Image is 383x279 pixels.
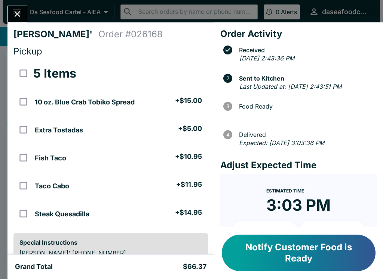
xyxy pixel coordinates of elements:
h4: Adjust Expected Time [220,160,377,171]
h5: + $14.95 [175,208,202,217]
span: Food Ready [235,103,377,110]
table: orders table [13,60,208,227]
button: + 10 [232,221,297,239]
p: [PERSON_NAME]' [PHONE_NUMBER] [19,249,202,257]
h4: Order # 026168 [98,29,163,40]
h5: Extra Tostadas [35,126,83,135]
span: Received [235,47,377,53]
text: 2 [226,75,229,81]
em: [DATE] 2:43:36 PM [239,54,294,62]
h5: Fish Taco [35,154,66,163]
h4: [PERSON_NAME]' [13,29,98,40]
h5: + $15.00 [175,96,202,105]
h6: Special Instructions [19,239,202,246]
h5: Grand Total [15,262,53,271]
text: 4 [226,132,229,138]
h5: Taco Cabo [35,182,69,191]
span: Sent to Kitchen [235,75,377,82]
span: Estimated Time [266,188,304,194]
h3: 5 Items [33,66,76,81]
span: Pickup [13,46,42,57]
span: Delivered [235,131,377,138]
em: Last Updated at: [DATE] 2:43:51 PM [239,83,341,90]
h5: 10 oz. Blue Crab Tobiko Spread [35,98,135,107]
time: 3:03 PM [266,195,331,215]
h5: + $10.95 [175,152,202,161]
h5: + $11.95 [176,180,202,189]
h5: $66.37 [183,262,206,271]
h5: Steak Quesadilla [35,210,89,219]
h5: + $5.00 [178,124,202,133]
h4: Order Activity [220,28,377,40]
button: + 20 [300,221,365,239]
text: 3 [226,103,229,109]
button: Notify Customer Food is Ready [222,235,376,271]
button: Close [8,6,27,22]
em: Expected: [DATE] 3:03:36 PM [239,139,324,147]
